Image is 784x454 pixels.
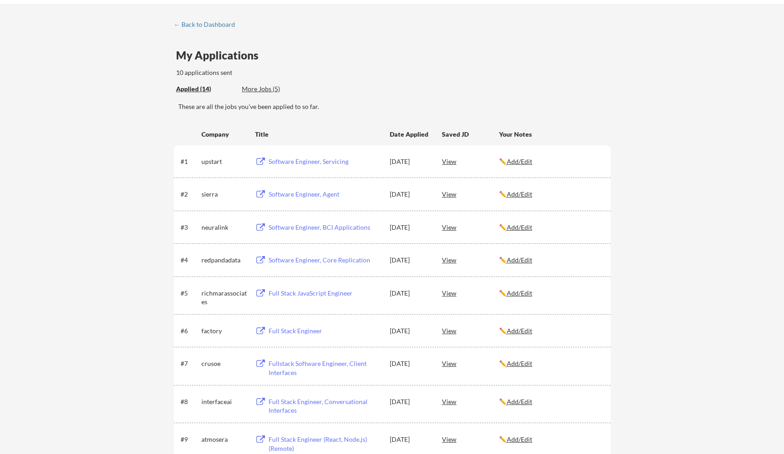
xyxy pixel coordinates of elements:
[390,359,430,368] div: [DATE]
[174,21,242,28] div: ← Back to Dashboard
[442,355,499,371] div: View
[201,223,247,232] div: neuralink
[269,256,381,265] div: Software Engineer, Core Replication
[201,435,247,444] div: atmosera
[390,289,430,298] div: [DATE]
[201,256,247,265] div: redpandadata
[181,359,198,368] div: #7
[499,157,603,166] div: ✏️
[181,190,198,199] div: #2
[442,186,499,202] div: View
[269,190,381,199] div: Software Engineer, Agent
[181,256,198,265] div: #4
[390,223,430,232] div: [DATE]
[176,84,235,94] div: These are all the jobs you've been applied to so far.
[201,289,247,306] div: richmarassociates
[176,50,266,61] div: My Applications
[390,130,430,139] div: Date Applied
[442,219,499,235] div: View
[181,157,198,166] div: #1
[176,84,235,94] div: Applied (14)
[499,397,603,406] div: ✏️
[499,359,603,368] div: ✏️
[269,359,381,377] div: Fullstack Software Engineer, Client Interfaces
[255,130,381,139] div: Title
[507,435,532,443] u: Add/Edit
[390,256,430,265] div: [DATE]
[442,126,499,142] div: Saved JD
[181,435,198,444] div: #9
[269,289,381,298] div: Full Stack JavaScript Engineer
[507,256,532,264] u: Add/Edit
[181,326,198,336] div: #6
[178,102,611,111] div: These are all the jobs you've been applied to so far.
[269,435,381,453] div: Full Stack Engineer (React, Node.js) (Remote)
[442,322,499,339] div: View
[201,190,247,199] div: sierra
[201,359,247,368] div: crusoe
[499,289,603,298] div: ✏️
[442,252,499,268] div: View
[201,326,247,336] div: factory
[181,397,198,406] div: #8
[176,68,352,77] div: 10 applications sent
[507,327,532,335] u: Add/Edit
[507,289,532,297] u: Add/Edit
[499,223,603,232] div: ✏️
[242,84,309,94] div: More Jobs (5)
[201,130,247,139] div: Company
[390,157,430,166] div: [DATE]
[390,435,430,444] div: [DATE]
[442,153,499,169] div: View
[499,190,603,199] div: ✏️
[269,326,381,336] div: Full Stack Engineer
[507,360,532,367] u: Add/Edit
[181,289,198,298] div: #5
[390,397,430,406] div: [DATE]
[390,326,430,336] div: [DATE]
[442,393,499,410] div: View
[507,398,532,405] u: Add/Edit
[269,157,381,166] div: Software Engineer, Servicing
[507,158,532,165] u: Add/Edit
[269,397,381,415] div: Full Stack Engineer, Conversational Interfaces
[390,190,430,199] div: [DATE]
[499,256,603,265] div: ✏️
[201,397,247,406] div: interfaceai
[201,157,247,166] div: upstart
[499,435,603,444] div: ✏️
[499,130,603,139] div: Your Notes
[442,285,499,301] div: View
[174,21,242,30] a: ← Back to Dashboard
[507,223,532,231] u: Add/Edit
[242,84,309,94] div: These are job applications we think you'd be a good fit for, but couldn't apply you to automatica...
[442,431,499,447] div: View
[507,190,532,198] u: Add/Edit
[499,326,603,336] div: ✏️
[181,223,198,232] div: #3
[269,223,381,232] div: Software Engineer, BCI Applications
